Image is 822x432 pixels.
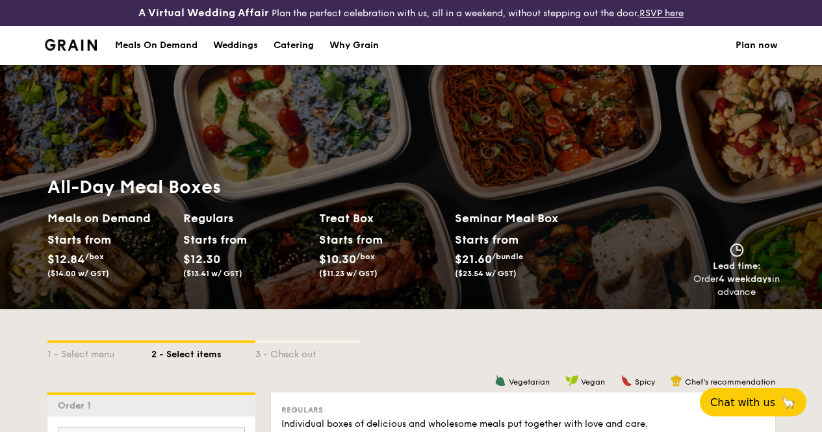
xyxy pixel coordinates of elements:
h2: Meals on Demand [47,209,173,227]
h2: Treat Box [319,209,444,227]
a: Meals On Demand [107,26,205,65]
img: Grain [45,39,97,51]
span: ($13.41 w/ GST) [183,269,242,278]
span: ($23.54 w/ GST) [455,269,517,278]
img: icon-clock.2db775ea.svg [727,243,747,257]
div: Starts from [319,230,377,249]
span: /bundle [492,252,523,261]
span: Regulars [281,405,323,414]
div: Starts from [183,230,241,249]
span: /box [356,252,375,261]
div: 3 - Check out [255,343,359,361]
a: Why Grain [322,26,387,65]
span: $12.84 [47,252,85,266]
span: Vegetarian [509,377,550,387]
div: Plan the perfect celebration with us, all in a weekend, without stepping out the door. [137,5,685,21]
span: Vegan [581,377,605,387]
a: Logotype [45,39,97,51]
h4: A Virtual Wedding Affair [138,5,269,21]
span: Order 1 [58,400,96,411]
div: 2 - Select items [151,343,255,361]
button: Chat with us🦙 [700,388,806,416]
div: Starts from [455,230,518,249]
div: Catering [274,26,314,65]
span: ($11.23 w/ GST) [319,269,378,278]
div: 1 - Select menu [47,343,151,361]
h2: Seminar Meal Box [455,209,591,227]
img: icon-chef-hat.a58ddaea.svg [671,375,682,387]
strong: 4 weekdays [719,273,772,285]
a: RSVP here [639,8,684,19]
span: 🦙 [780,395,796,410]
div: Why Grain [329,26,379,65]
img: icon-vegan.f8ff3823.svg [565,375,578,387]
span: Chef's recommendation [685,377,775,387]
div: Weddings [213,26,258,65]
span: Spicy [635,377,655,387]
span: Lead time: [713,260,761,272]
span: $10.30 [319,252,356,266]
span: $12.30 [183,252,220,266]
span: $21.60 [455,252,492,266]
h2: Regulars [183,209,309,227]
img: icon-spicy.37a8142b.svg [621,375,632,387]
img: icon-vegetarian.fe4039eb.svg [494,375,506,387]
div: Meals On Demand [115,26,198,65]
span: /box [85,252,104,261]
div: Starts from [47,230,105,249]
a: Catering [266,26,322,65]
span: ($14.00 w/ GST) [47,269,109,278]
span: Chat with us [710,396,775,409]
a: Plan now [736,26,778,65]
div: Order in advance [693,273,780,299]
h1: All-Day Meal Boxes [47,175,591,199]
a: Weddings [205,26,266,65]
